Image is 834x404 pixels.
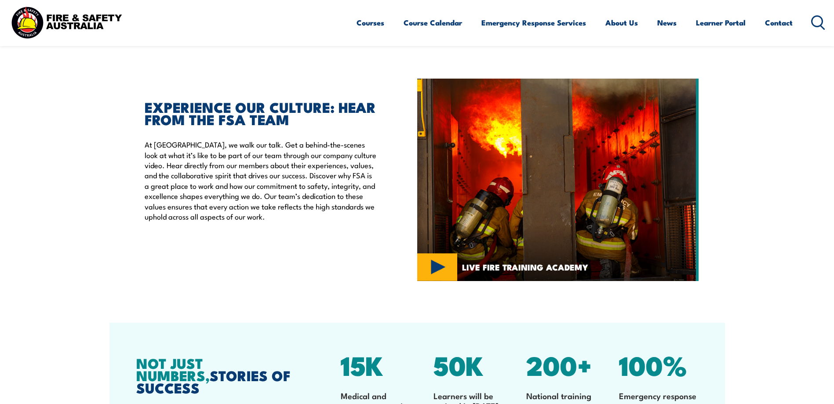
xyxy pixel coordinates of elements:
span: 50K [433,343,484,385]
a: Courses [357,11,384,34]
a: News [657,11,677,34]
a: Course Calendar [404,11,462,34]
span: 15K [341,343,383,385]
h2: EXPERIENCE OUR CULTURE: HEAR FROM THE FSA TEAM [145,101,377,125]
a: Contact [765,11,793,34]
span: 200+ [526,343,592,385]
a: Learner Portal [696,11,746,34]
span: 100% [619,343,687,385]
span: LIVE FIRE TRAINING ACADEMY [462,263,588,271]
a: Emergency Response Services [481,11,586,34]
p: At [GEOGRAPHIC_DATA], we walk our talk. Get a behind-the-scenes look at what it’s like to be part... [145,139,377,221]
span: NOT JUST NUMBERS, [136,352,210,386]
h2: STORIES OF SUCCESS [136,357,295,393]
a: About Us [605,11,638,34]
img: Live fire training academy [417,79,699,281]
